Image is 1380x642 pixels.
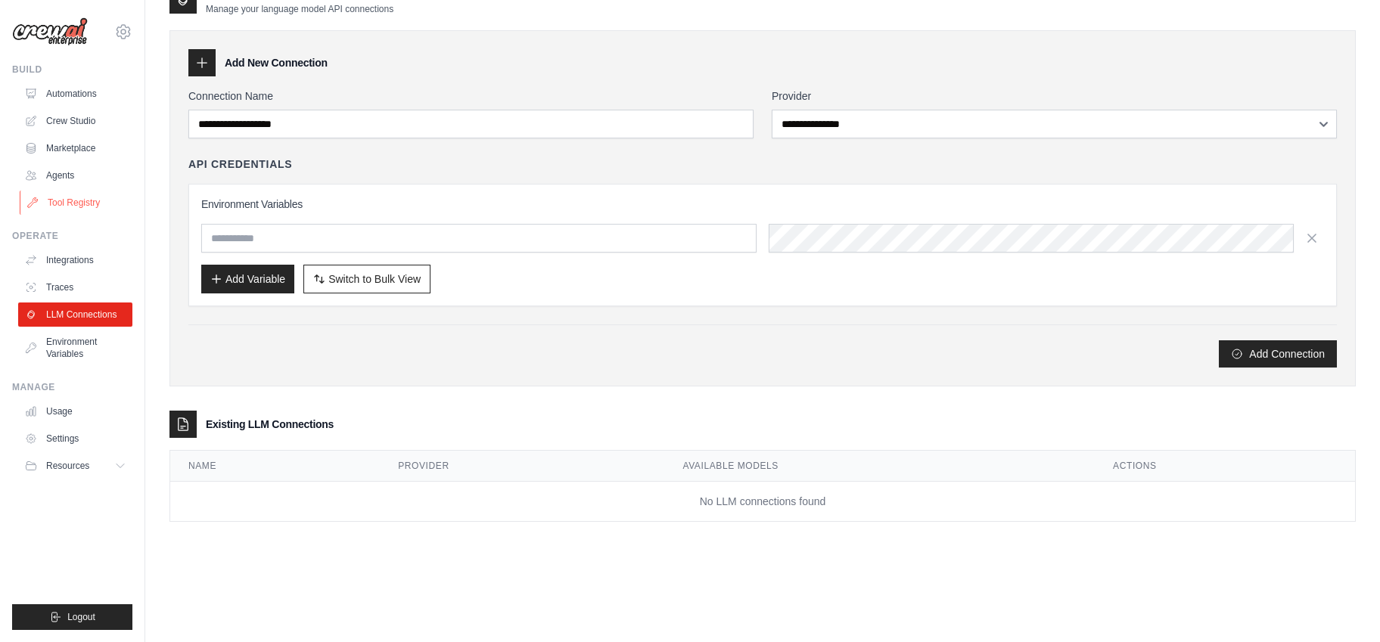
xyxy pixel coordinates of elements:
[170,482,1355,522] td: No LLM connections found
[20,191,134,215] a: Tool Registry
[18,136,132,160] a: Marketplace
[380,451,664,482] th: Provider
[206,417,334,432] h3: Existing LLM Connections
[328,271,421,287] span: Switch to Bulk View
[12,604,132,630] button: Logout
[170,451,380,482] th: Name
[46,460,89,472] span: Resources
[12,230,132,242] div: Operate
[18,163,132,188] a: Agents
[1095,451,1355,482] th: Actions
[67,611,95,623] span: Logout
[188,157,292,172] h4: API Credentials
[12,17,88,46] img: Logo
[18,302,132,327] a: LLM Connections
[201,265,294,293] button: Add Variable
[18,82,132,106] a: Automations
[225,55,328,70] h3: Add New Connection
[18,426,132,451] a: Settings
[18,399,132,423] a: Usage
[1219,340,1337,368] button: Add Connection
[18,248,132,272] a: Integrations
[188,88,754,104] label: Connection Name
[664,451,1095,482] th: Available Models
[18,454,132,478] button: Resources
[12,64,132,76] div: Build
[201,197,1324,212] h3: Environment Variables
[18,330,132,366] a: Environment Variables
[206,3,393,15] p: Manage your language model API connections
[18,275,132,299] a: Traces
[303,265,430,293] button: Switch to Bulk View
[18,109,132,133] a: Crew Studio
[12,381,132,393] div: Manage
[772,88,1337,104] label: Provider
